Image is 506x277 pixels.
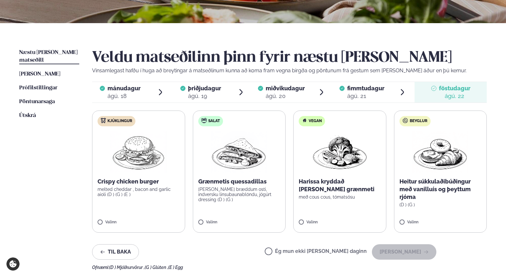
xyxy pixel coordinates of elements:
[412,131,468,173] img: Croissant.png
[211,131,267,173] img: Quesadilla.png
[198,187,280,202] p: [PERSON_NAME] bræddum osti, indversku linsubaunablöndu, jógúrt dressing (D ) (G )
[266,92,305,100] div: ágú. 20
[198,178,280,185] p: Grænmetis quessadillas
[92,265,487,270] div: Ofnæmi:
[372,244,436,260] button: [PERSON_NAME]
[302,118,307,123] img: Vegan.svg
[410,119,427,124] span: Beyglur
[19,71,60,77] span: [PERSON_NAME]
[19,49,79,64] a: Næstu [PERSON_NAME] matseðill
[188,85,221,92] span: þriðjudagur
[145,265,168,270] span: (G ) Glúten ,
[347,92,384,100] div: ágú. 21
[19,70,60,78] a: [PERSON_NAME]
[312,131,368,173] img: Vegan.png
[168,265,183,270] span: (E ) Egg
[399,202,482,207] p: (D ) (G )
[299,194,381,200] p: með cous cous, tómatsósu
[19,113,36,118] span: Útskrá
[98,178,180,185] p: Crispy chicken burger
[92,244,139,260] button: Til baka
[107,85,141,92] span: mánudagur
[188,92,221,100] div: ágú. 19
[19,98,55,106] a: Pöntunarsaga
[19,84,57,92] a: Prófílstillingar
[92,49,487,67] h2: Veldu matseðilinn þinn fyrir næstu [PERSON_NAME]
[403,118,408,123] img: bagle-new-16px.svg
[19,85,57,91] span: Prófílstillingar
[347,85,384,92] span: fimmtudagur
[107,92,141,100] div: ágú. 18
[92,67,487,75] p: Vinsamlegast hafðu í huga að breytingar á matseðlinum kunna að koma fram vegna birgða og pöntunum...
[309,119,322,124] span: Vegan
[19,112,36,120] a: Útskrá
[107,119,132,124] span: Kjúklingur
[19,50,78,63] span: Næstu [PERSON_NAME] matseðill
[399,178,482,201] p: Heitur súkkulaðibúðingur með vanilluís og þeyttum rjóma
[109,265,145,270] span: (D ) Mjólkurvörur ,
[439,92,470,100] div: ágú. 22
[98,187,180,197] p: melted cheddar , bacon and garlic aioli (D ) (G ) (E )
[110,131,167,173] img: Hamburger.png
[299,178,381,193] p: Harissa kryddað [PERSON_NAME] grænmeti
[6,257,20,271] a: Cookie settings
[202,118,207,123] img: salad.svg
[439,85,470,92] span: föstudagur
[19,99,55,104] span: Pöntunarsaga
[266,85,305,92] span: miðvikudagur
[101,118,106,123] img: chicken.svg
[208,119,220,124] span: Salat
